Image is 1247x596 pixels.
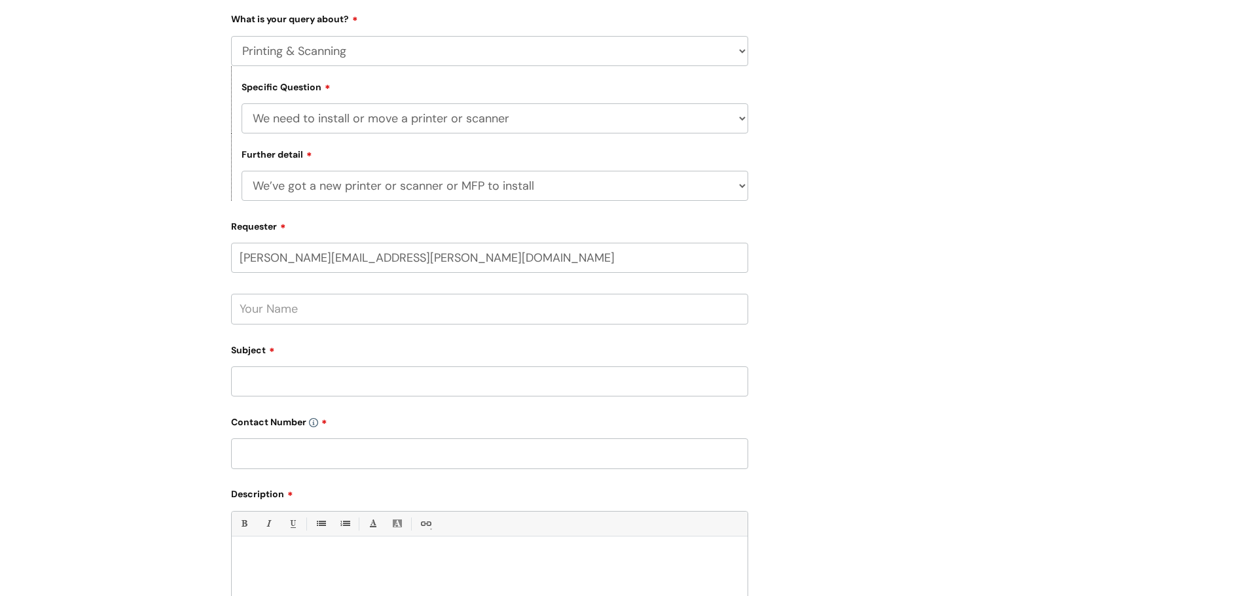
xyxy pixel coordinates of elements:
a: • Unordered List (Ctrl-Shift-7) [312,516,329,532]
label: Subject [231,340,748,356]
label: What is your query about? [231,9,748,25]
input: Your Name [231,294,748,324]
a: Italic (Ctrl-I) [260,516,276,532]
label: Requester [231,217,748,232]
label: Contact Number [231,412,748,428]
a: Underline(Ctrl-U) [284,516,300,532]
a: Font Color [365,516,381,532]
a: Bold (Ctrl-B) [236,516,252,532]
label: Specific Question [242,80,331,93]
a: Link [417,516,433,532]
a: 1. Ordered List (Ctrl-Shift-8) [336,516,353,532]
label: Further detail [242,147,312,160]
a: Back Color [389,516,405,532]
label: Description [231,484,748,500]
img: info-icon.svg [309,418,318,427]
input: Email [231,243,748,273]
